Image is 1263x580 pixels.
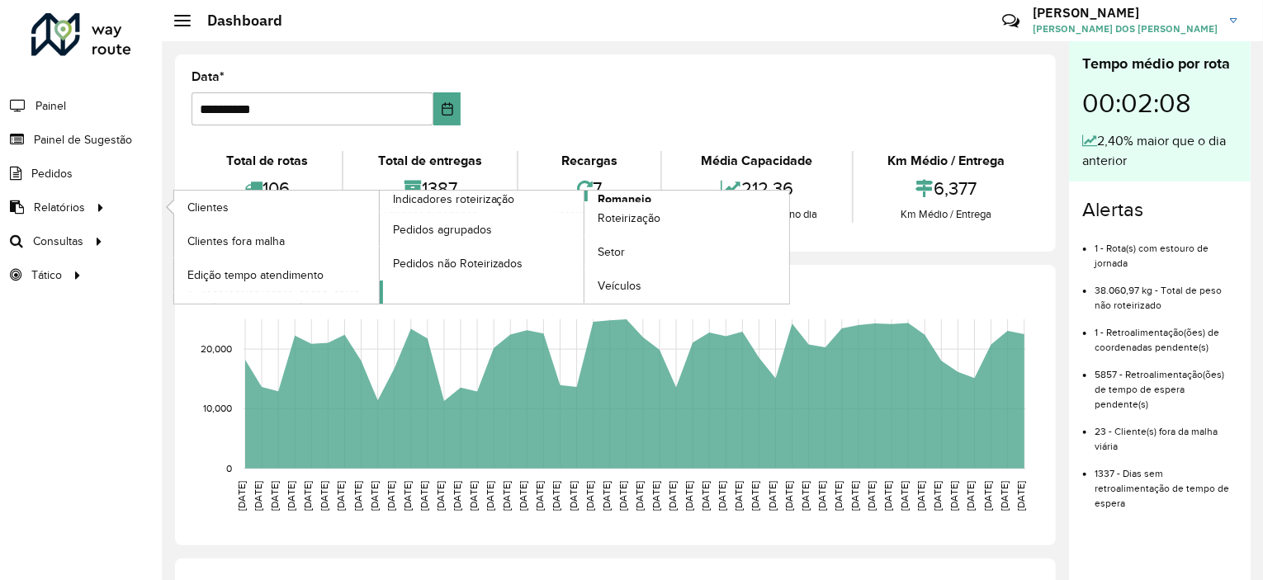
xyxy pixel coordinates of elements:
[1082,131,1237,171] div: 2,40% maior que o dia anterior
[601,481,612,511] text: [DATE]
[949,481,960,511] text: [DATE]
[192,67,225,87] label: Data
[1095,412,1237,454] li: 23 - Cliente(s) fora da malha viária
[634,481,645,511] text: [DATE]
[1095,271,1237,313] li: 38.060,97 kg - Total de peso não roteirizado
[584,202,789,235] a: Roteirização
[174,258,379,291] a: Edição tempo atendimento
[833,481,844,511] text: [DATE]
[336,481,347,511] text: [DATE]
[933,481,944,511] text: [DATE]
[915,481,926,511] text: [DATE]
[174,191,584,304] a: Indicadores roteirização
[433,92,461,125] button: Choose Date
[783,481,794,511] text: [DATE]
[617,481,628,511] text: [DATE]
[380,191,790,304] a: Romaneio
[717,481,727,511] text: [DATE]
[858,206,1035,223] div: Km Médio / Entrega
[598,243,625,261] span: Setor
[1033,21,1218,36] span: [PERSON_NAME] DOS [PERSON_NAME]
[386,481,396,511] text: [DATE]
[191,12,282,30] h2: Dashboard
[523,171,656,206] div: 7
[226,463,232,474] text: 0
[485,481,495,511] text: [DATE]
[767,481,778,511] text: [DATE]
[966,481,977,511] text: [DATE]
[1095,229,1237,271] li: 1 - Rota(s) com estouro de jornada
[598,210,660,227] span: Roteirização
[598,191,651,208] span: Romaneio
[666,171,847,206] div: 212,36
[380,247,584,280] a: Pedidos não Roteirizados
[982,481,993,511] text: [DATE]
[348,151,512,171] div: Total de entregas
[816,481,827,511] text: [DATE]
[523,151,656,171] div: Recargas
[435,481,446,511] text: [DATE]
[650,481,661,511] text: [DATE]
[858,171,1035,206] div: 6,377
[34,199,85,216] span: Relatórios
[800,481,811,511] text: [DATE]
[993,3,1029,39] a: Contato Rápido
[1095,454,1237,511] li: 1337 - Dias sem retroalimentação de tempo de espera
[393,221,492,238] span: Pedidos agrupados
[1082,75,1237,131] div: 00:02:08
[393,191,515,208] span: Indicadores roteirização
[1095,355,1237,412] li: 5857 - Retroalimentação(ões) de tempo de espera pendente(s)
[236,481,247,511] text: [DATE]
[468,481,479,511] text: [DATE]
[1095,313,1237,355] li: 1 - Retroalimentação(ões) de coordenadas pendente(s)
[174,224,379,257] a: Clientes fora malha
[187,199,229,216] span: Clientes
[31,165,73,182] span: Pedidos
[203,403,232,414] text: 10,000
[501,481,512,511] text: [DATE]
[369,481,380,511] text: [DATE]
[419,481,429,511] text: [DATE]
[849,481,860,511] text: [DATE]
[302,481,313,511] text: [DATE]
[858,151,1035,171] div: Km Médio / Entrega
[196,151,338,171] div: Total de rotas
[352,481,363,511] text: [DATE]
[518,481,528,511] text: [DATE]
[35,97,66,115] span: Painel
[1082,198,1237,222] h4: Alertas
[666,151,847,171] div: Média Capacidade
[196,171,338,206] div: 106
[684,481,694,511] text: [DATE]
[734,481,745,511] text: [DATE]
[393,255,523,272] span: Pedidos não Roteirizados
[750,481,761,511] text: [DATE]
[584,481,595,511] text: [DATE]
[452,481,462,511] text: [DATE]
[201,343,232,354] text: 20,000
[402,481,413,511] text: [DATE]
[866,481,877,511] text: [DATE]
[700,481,711,511] text: [DATE]
[1033,5,1218,21] h3: [PERSON_NAME]
[380,213,584,246] a: Pedidos agrupados
[899,481,910,511] text: [DATE]
[584,270,789,303] a: Veículos
[535,481,546,511] text: [DATE]
[34,131,132,149] span: Painel de Sugestão
[33,233,83,250] span: Consultas
[568,481,579,511] text: [DATE]
[286,481,296,511] text: [DATE]
[1082,53,1237,75] div: Tempo médio por rota
[882,481,893,511] text: [DATE]
[551,481,562,511] text: [DATE]
[584,236,789,269] a: Setor
[253,481,263,511] text: [DATE]
[667,481,678,511] text: [DATE]
[319,481,329,511] text: [DATE]
[187,266,324,284] span: Edição tempo atendimento
[999,481,1010,511] text: [DATE]
[598,277,641,295] span: Veículos
[187,233,285,250] span: Clientes fora malha
[1015,481,1026,511] text: [DATE]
